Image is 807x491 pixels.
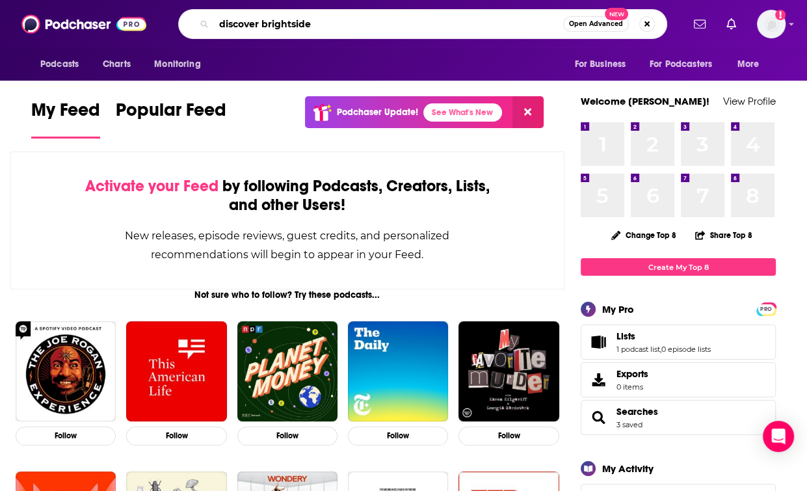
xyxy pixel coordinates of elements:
[758,304,774,313] a: PRO
[574,55,626,73] span: For Business
[757,10,786,38] img: User Profile
[616,330,711,342] a: Lists
[661,345,711,354] a: 0 episode lists
[728,52,776,77] button: open menu
[616,382,648,391] span: 0 items
[585,371,611,389] span: Exports
[348,321,448,421] img: The Daily
[695,222,753,248] button: Share Top 8
[458,427,559,445] button: Follow
[94,52,139,77] a: Charts
[616,406,658,418] a: Searches
[214,14,563,34] input: Search podcasts, credits, & more...
[126,321,226,421] img: This American Life
[602,462,654,475] div: My Activity
[775,10,786,20] svg: Add a profile image
[602,303,634,315] div: My Pro
[337,107,418,118] p: Podchaser Update!
[458,321,559,421] img: My Favorite Murder with Karen Kilgariff and Georgia Hardstark
[31,52,96,77] button: open menu
[689,13,711,35] a: Show notifications dropdown
[103,55,131,73] span: Charts
[348,427,448,445] button: Follow
[603,227,684,243] button: Change Top 8
[581,95,709,107] a: Welcome [PERSON_NAME]!
[154,55,200,73] span: Monitoring
[641,52,731,77] button: open menu
[660,345,661,354] span: ,
[569,21,623,27] span: Open Advanced
[237,427,337,445] button: Follow
[31,99,100,129] span: My Feed
[31,99,100,139] a: My Feed
[21,12,146,36] img: Podchaser - Follow, Share and Rate Podcasts
[237,321,337,421] img: Planet Money
[10,289,564,300] div: Not sure who to follow? Try these podcasts...
[616,368,648,380] span: Exports
[721,13,741,35] a: Show notifications dropdown
[616,330,635,342] span: Lists
[145,52,217,77] button: open menu
[757,10,786,38] button: Show profile menu
[616,420,642,429] a: 3 saved
[76,226,499,264] div: New releases, episode reviews, guest credits, and personalized recommendations will begin to appe...
[650,55,712,73] span: For Podcasters
[581,400,776,435] span: Searches
[116,99,226,139] a: Popular Feed
[616,345,660,354] a: 1 podcast list
[423,103,502,122] a: See What's New
[581,325,776,360] span: Lists
[16,427,116,445] button: Follow
[737,55,760,73] span: More
[126,427,226,445] button: Follow
[585,408,611,427] a: Searches
[16,321,116,421] img: The Joe Rogan Experience
[85,176,218,196] span: Activate your Feed
[585,333,611,351] a: Lists
[581,362,776,397] a: Exports
[757,10,786,38] span: Logged in as JohnJMudgett
[763,421,794,452] div: Open Intercom Messenger
[116,99,226,129] span: Popular Feed
[565,52,642,77] button: open menu
[40,55,79,73] span: Podcasts
[76,177,499,215] div: by following Podcasts, Creators, Lists, and other Users!
[723,95,776,107] a: View Profile
[605,8,628,20] span: New
[178,9,667,39] div: Search podcasts, credits, & more...
[581,258,776,276] a: Create My Top 8
[563,16,629,32] button: Open AdvancedNew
